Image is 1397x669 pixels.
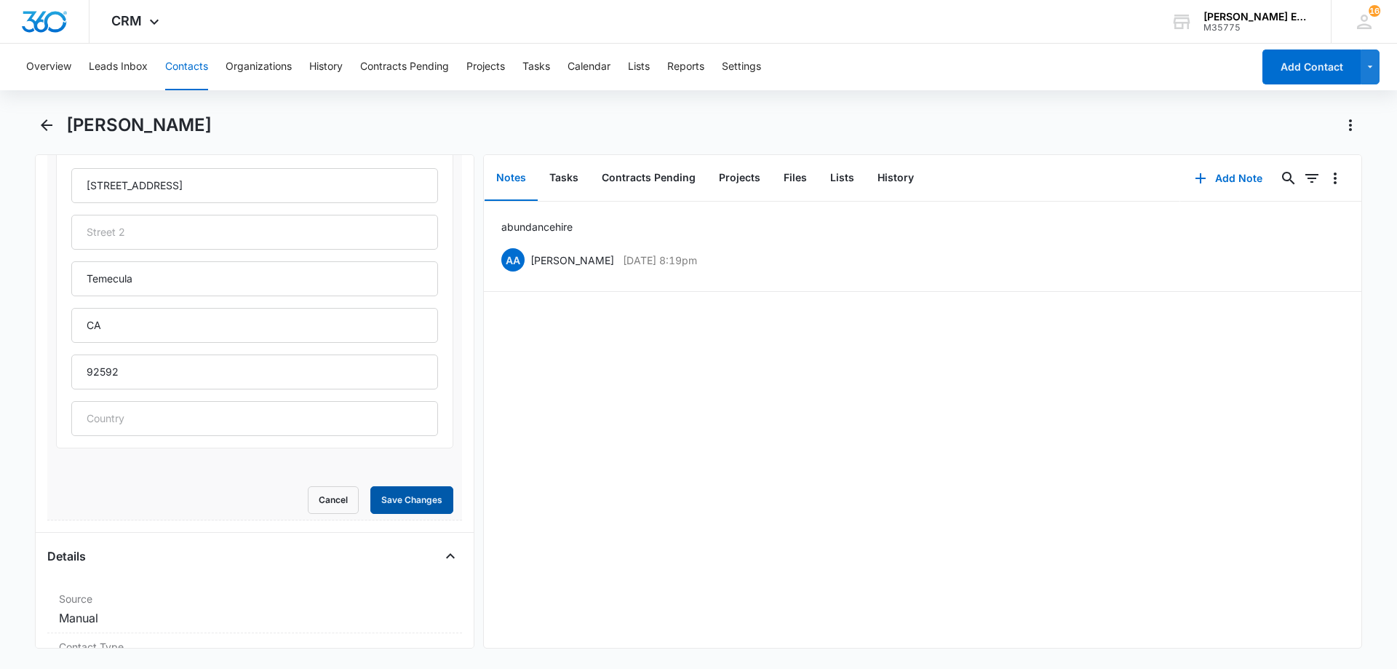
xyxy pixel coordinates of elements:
button: History [866,156,926,201]
button: Tasks [522,44,550,90]
button: Notes [485,156,538,201]
label: Contact Type [59,639,450,654]
input: Street 2 [71,215,438,250]
input: City [71,261,438,296]
div: SourceManual [47,585,462,633]
button: Calendar [568,44,610,90]
button: Add Note [1180,161,1277,196]
label: Source [59,591,450,606]
button: Contracts Pending [590,156,707,201]
button: Actions [1339,114,1362,137]
button: Contracts Pending [360,44,449,90]
button: Overflow Menu [1324,167,1347,190]
button: Filters [1300,167,1324,190]
input: Street [71,168,438,203]
input: Country [71,401,438,436]
h1: [PERSON_NAME] [66,114,212,136]
input: Zip [71,355,438,389]
button: Leads Inbox [89,44,148,90]
button: Tasks [538,156,590,201]
div: account id [1203,23,1310,33]
p: [PERSON_NAME] [530,253,614,268]
p: [DATE] 8:19pm [623,253,697,268]
button: Save Changes [370,486,453,514]
button: History [309,44,343,90]
span: AA [501,248,525,272]
span: CRM [111,13,142,28]
button: Settings [722,44,761,90]
button: Search... [1277,167,1300,190]
button: Lists [628,44,650,90]
button: Add Contact [1262,50,1361,84]
button: Files [772,156,819,201]
input: State [71,308,438,343]
button: Lists [819,156,866,201]
button: Organizations [226,44,292,90]
button: Reports [667,44,704,90]
button: Overview [26,44,71,90]
button: Back [35,114,57,137]
h4: Details [47,547,86,565]
button: Close [439,545,462,568]
button: Projects [707,156,772,201]
div: account name [1203,11,1310,23]
button: Cancel [308,486,359,514]
p: abundance hire [501,219,573,234]
dd: Manual [59,609,450,627]
button: Projects [466,44,505,90]
div: notifications count [1369,5,1380,17]
span: 16 [1369,5,1380,17]
button: Contacts [165,44,208,90]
